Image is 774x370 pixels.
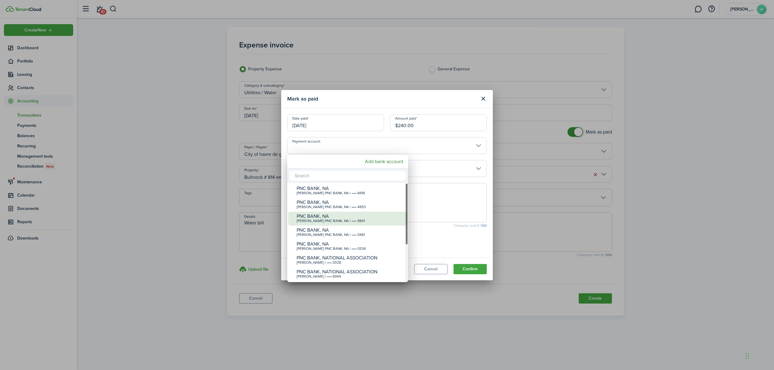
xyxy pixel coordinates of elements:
div: PNC BANK, NATIONAL ASSOCIATION [297,269,404,275]
div: PNC BANK, NA [297,200,404,205]
div: PNC BANK, NA [297,241,404,247]
div: [PERSON_NAME] PNC BANK, NA | •••• 6618 [297,191,404,195]
div: PNC BANK, NATIONAL ASSOCIATION [297,255,404,261]
mbsc-button: Add bank account [363,156,406,167]
mbsc-wheel: Payment account [287,183,408,282]
div: [PERSON_NAME] PNC BANK, NA | •••• 0481 [297,233,404,237]
div: [PERSON_NAME] PNC BANK, NA | •••• 4653 [297,205,404,209]
div: PNC BANK, NA [297,186,404,191]
div: [PERSON_NAME] | •••• 6944 [297,275,404,279]
div: [PERSON_NAME] PNC BANK, NA | •••• 0326 [297,247,404,251]
div: PNC BANK, NA [297,227,404,233]
div: [PERSON_NAME] PNC BANK, NA | •••• 9841 [297,219,404,223]
div: [PERSON_NAME] | •••• 0328 [297,261,404,265]
div: PNC BANK, NA [297,214,404,219]
input: Search [290,171,406,181]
